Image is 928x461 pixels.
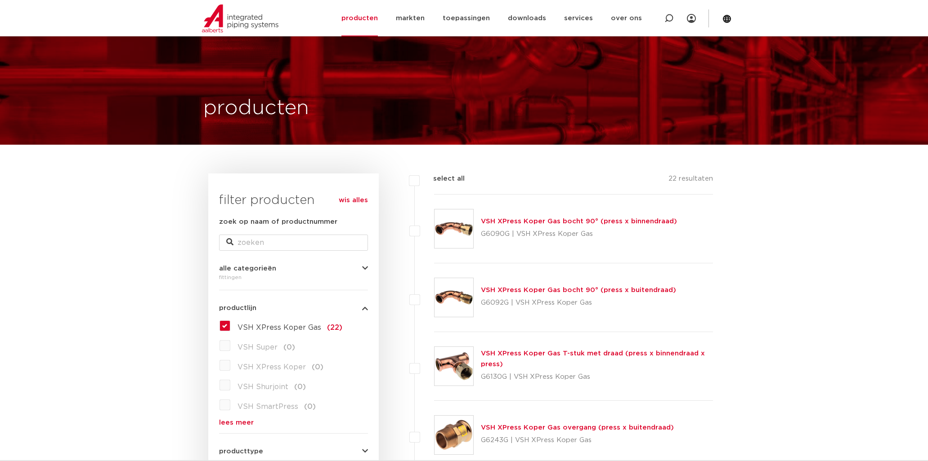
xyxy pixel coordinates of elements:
span: VSH XPress Koper [238,363,306,371]
a: VSH XPress Koper Gas bocht 90° (press x binnendraad) [481,218,677,225]
span: (0) [294,383,306,390]
span: producttype [219,448,263,455]
h3: filter producten [219,191,368,209]
img: Thumbnail for VSH XPress Koper Gas overgang (press x buitendraad) [435,416,473,454]
span: productlijn [219,305,256,311]
button: alle categorieën [219,265,368,272]
p: G6243G | VSH XPress Koper Gas [481,433,674,448]
a: wis alles [339,195,368,206]
a: VSH XPress Koper Gas overgang (press x buitendraad) [481,424,674,431]
p: G6090G | VSH XPress Koper Gas [481,227,677,241]
span: (0) [304,403,316,410]
span: (0) [283,344,295,351]
button: producttype [219,448,368,455]
span: VSH Shurjoint [238,383,288,390]
a: lees meer [219,419,368,426]
span: alle categorieën [219,265,276,272]
img: Thumbnail for VSH XPress Koper Gas bocht 90° (press x buitendraad) [435,278,473,317]
span: VSH XPress Koper Gas [238,324,321,331]
p: 22 resultaten [668,173,713,187]
div: fittingen [219,272,368,283]
input: zoeken [219,235,368,251]
label: zoek op naam of productnummer [219,217,337,227]
a: VSH XPress Koper Gas T-stuk met draad (press x binnendraad x press) [481,350,705,368]
img: Thumbnail for VSH XPress Koper Gas T-stuk met draad (press x binnendraad x press) [435,347,473,386]
a: VSH XPress Koper Gas bocht 90° (press x buitendraad) [481,287,676,293]
span: (22) [327,324,342,331]
p: G6130G | VSH XPress Koper Gas [481,370,713,384]
button: productlijn [219,305,368,311]
span: VSH SmartPress [238,403,298,410]
span: VSH Super [238,344,278,351]
span: (0) [312,363,323,371]
label: select all [420,173,465,184]
p: G6092G | VSH XPress Koper Gas [481,296,676,310]
img: Thumbnail for VSH XPress Koper Gas bocht 90° (press x binnendraad) [435,209,473,248]
h1: producten [203,94,309,123]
